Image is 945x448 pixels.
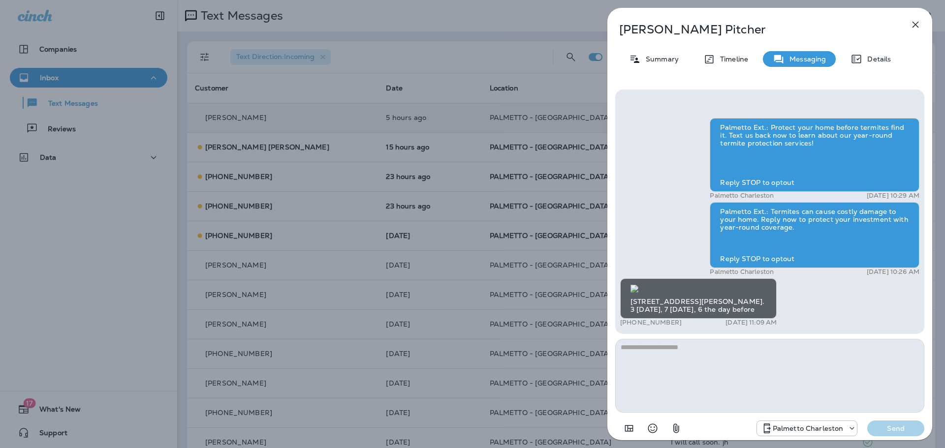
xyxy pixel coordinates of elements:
p: Palmetto Charleston [773,424,844,432]
p: Details [862,55,891,63]
div: Palmetto Ext.: Protect your home before termites find it. Text us back now to learn about our yea... [710,118,919,192]
p: [DATE] 10:29 AM [867,192,919,200]
div: [STREET_ADDRESS][PERSON_NAME]. 3 [DATE], 7 [DATE], 6 the day before [620,278,777,319]
p: [PHONE_NUMBER] [620,319,682,327]
p: Summary [641,55,679,63]
img: twilio-download [630,285,638,293]
p: Messaging [785,55,826,63]
p: Timeline [715,55,748,63]
div: Palmetto Ext.: Termites can cause costly damage to your home. Reply now to protect your investmen... [710,202,919,268]
p: [DATE] 10:26 AM [867,268,919,276]
p: [PERSON_NAME] Pitcher [619,23,888,36]
p: Palmetto Charleston [710,192,774,200]
p: Palmetto Charleston [710,268,774,276]
div: +1 (843) 277-8322 [757,422,857,434]
p: [DATE] 11:09 AM [725,319,777,327]
button: Select an emoji [643,418,662,438]
button: Add in a premade template [619,418,639,438]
